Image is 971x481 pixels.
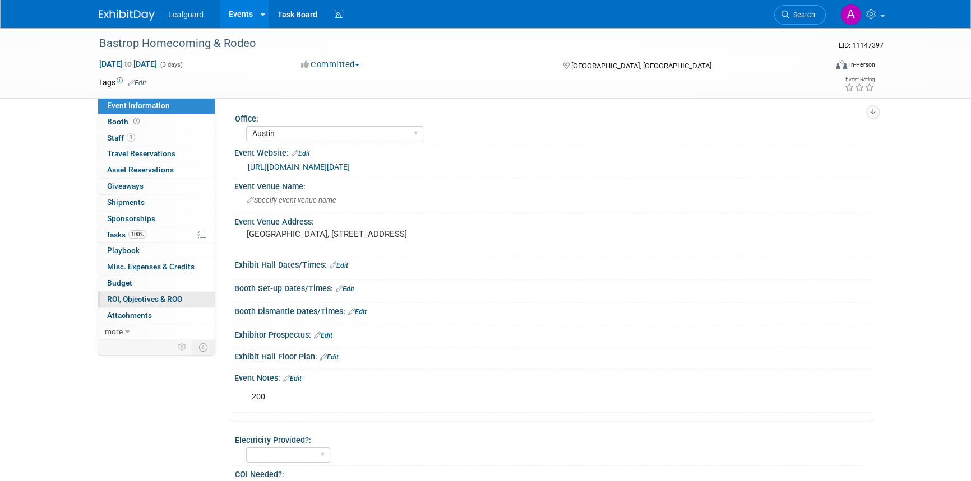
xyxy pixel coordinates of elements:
[248,162,350,171] a: [URL][DOMAIN_NAME][DATE]
[98,162,215,178] a: Asset Reservations
[98,243,215,259] a: Playbook
[159,61,183,68] span: (3 days)
[348,308,367,316] a: Edit
[314,331,332,339] a: Edit
[849,60,875,69] div: In-Person
[283,375,302,382] a: Edit
[128,230,146,239] span: 100%
[244,386,749,408] div: 200
[99,59,158,69] span: [DATE] [DATE]
[131,117,142,125] span: Booth not reserved yet
[234,256,872,271] div: Exhibit Hall Dates/Times:
[107,311,152,320] span: Attachments
[571,62,711,70] span: [GEOGRAPHIC_DATA], [GEOGRAPHIC_DATA]
[98,308,215,324] a: Attachments
[98,324,215,340] a: more
[168,10,204,19] span: Leafguard
[99,10,155,21] img: ExhibitDay
[98,195,215,211] a: Shipments
[107,214,155,223] span: Sponsorships
[107,262,195,271] span: Misc. Expenses & Credits
[774,5,826,25] a: Search
[234,144,872,159] div: Event Website:
[107,295,182,303] span: ROI, Objectives & ROO
[320,353,339,361] a: Edit
[98,259,215,275] a: Misc. Expenses & Credits
[98,146,215,162] a: Travel Reservations
[247,196,336,204] span: Specify event venue name
[789,11,815,19] span: Search
[95,34,809,54] div: Bastrop Homecoming & Rodeo
[234,370,872,384] div: Event Notes:
[836,60,847,69] img: Format-Inperson.png
[99,77,146,88] td: Tags
[98,130,215,146] a: Staff1
[107,181,144,190] span: Giveaways
[292,150,310,157] a: Edit
[98,211,215,227] a: Sponsorships
[234,326,872,341] div: Exhibitor Prospectus:
[760,58,875,75] div: Event Format
[107,198,145,207] span: Shipments
[107,246,140,255] span: Playbook
[844,77,875,82] div: Event Rating
[235,466,867,480] div: COI Needed?:
[127,133,135,142] span: 1
[98,292,215,307] a: ROI, Objectives & ROO
[234,280,872,295] div: Booth Set-up Dates/Times:
[234,213,872,227] div: Event Venue Address:
[107,117,142,126] span: Booth
[98,227,215,243] a: Tasks100%
[173,340,192,354] td: Personalize Event Tab Strip
[235,110,867,124] div: Office:
[128,79,146,87] a: Edit
[840,4,862,25] img: Arlene Duncan
[234,303,872,317] div: Booth Dismantle Dates/Times:
[107,278,132,287] span: Budget
[107,149,175,158] span: Travel Reservations
[107,165,174,174] span: Asset Reservations
[107,101,170,110] span: Event Information
[839,41,884,49] span: Event ID: 11147397
[123,59,133,68] span: to
[107,133,135,142] span: Staff
[98,98,215,114] a: Event Information
[330,261,348,269] a: Edit
[98,275,215,291] a: Budget
[98,179,215,194] a: Giveaways
[235,432,867,446] div: Electricity Provided?:
[106,230,146,239] span: Tasks
[192,340,215,354] td: Toggle Event Tabs
[336,285,354,293] a: Edit
[234,348,872,363] div: Exhibit Hall Floor Plan:
[247,229,488,239] pre: [GEOGRAPHIC_DATA], [STREET_ADDRESS]
[98,114,215,130] a: Booth
[297,59,364,71] button: Committed
[234,178,872,192] div: Event Venue Name:
[105,327,123,336] span: more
